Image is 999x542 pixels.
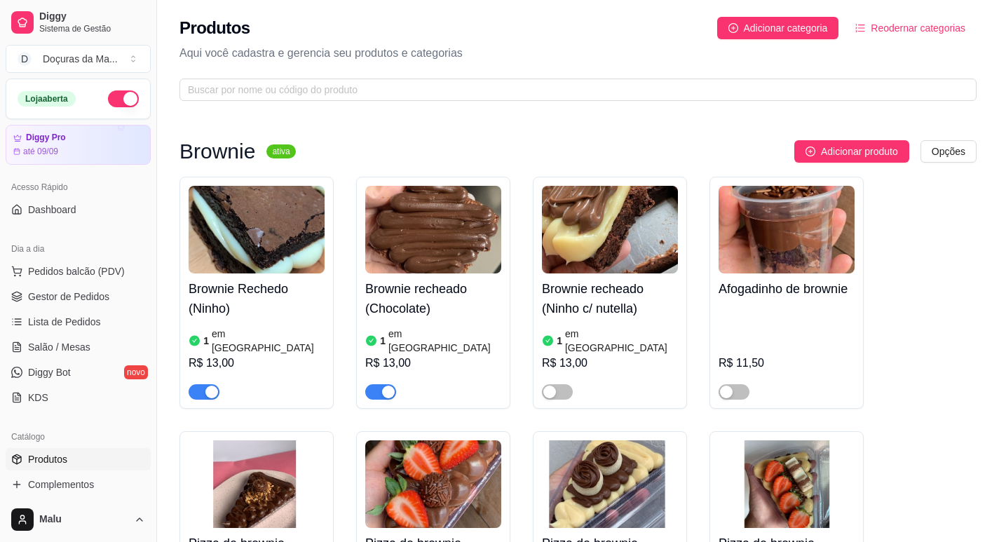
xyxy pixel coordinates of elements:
[719,355,855,372] div: R$ 11,50
[6,473,151,496] a: Complementos
[920,140,977,163] button: Opções
[6,238,151,260] div: Dia a dia
[806,147,815,156] span: plus-circle
[6,176,151,198] div: Acesso Rápido
[728,23,738,33] span: plus-circle
[28,203,76,217] span: Dashboard
[179,17,250,39] h2: Produtos
[189,440,325,528] img: product-image
[18,52,32,66] span: D
[380,334,386,348] article: 1
[28,290,109,304] span: Gestor de Pedidos
[6,260,151,283] button: Pedidos balcão (PDV)
[189,186,325,273] img: product-image
[6,311,151,333] a: Lista de Pedidos
[28,365,71,379] span: Diggy Bot
[28,477,94,492] span: Complementos
[6,6,151,39] a: DiggySistema de Gestão
[719,440,855,528] img: product-image
[542,186,678,273] img: product-image
[855,23,865,33] span: ordered-list
[6,386,151,409] a: KDS
[871,20,965,36] span: Reodernar categorias
[28,315,101,329] span: Lista de Pedidos
[28,340,90,354] span: Salão / Mesas
[6,125,151,165] a: Diggy Proaté 09/09
[821,144,898,159] span: Adicionar produto
[6,503,151,536] button: Malu
[43,52,118,66] div: Doçuras da Ma ...
[18,91,76,107] div: Loja aberta
[28,264,125,278] span: Pedidos balcão (PDV)
[557,334,562,348] article: 1
[108,90,139,107] button: Alterar Status
[365,186,501,273] img: product-image
[39,23,145,34] span: Sistema de Gestão
[6,426,151,448] div: Catálogo
[188,82,957,97] input: Buscar por nome ou código do produto
[203,334,209,348] article: 1
[388,327,501,355] article: em [GEOGRAPHIC_DATA]
[719,279,855,299] h4: Afogadinho de brownie
[6,361,151,384] a: Diggy Botnovo
[365,440,501,528] img: product-image
[23,146,58,157] article: até 09/09
[212,327,325,355] article: em [GEOGRAPHIC_DATA]
[6,448,151,470] a: Produtos
[26,133,66,143] article: Diggy Pro
[542,279,678,318] h4: Brownie recheado (Ninho c/ nutella)
[28,452,67,466] span: Produtos
[365,355,501,372] div: R$ 13,00
[6,285,151,308] a: Gestor de Pedidos
[844,17,977,39] button: Reodernar categorias
[39,513,128,526] span: Malu
[542,355,678,372] div: R$ 13,00
[565,327,678,355] article: em [GEOGRAPHIC_DATA]
[744,20,828,36] span: Adicionar categoria
[719,186,855,273] img: product-image
[6,336,151,358] a: Salão / Mesas
[28,391,48,405] span: KDS
[794,140,909,163] button: Adicionar produto
[365,279,501,318] h4: Brownie recheado (Chocolate)
[6,198,151,221] a: Dashboard
[179,143,255,160] h3: Brownie
[717,17,839,39] button: Adicionar categoria
[189,355,325,372] div: R$ 13,00
[189,279,325,318] h4: Brownie Rechedo (Ninho)
[39,11,145,23] span: Diggy
[542,440,678,528] img: product-image
[266,144,295,158] sup: ativa
[932,144,965,159] span: Opções
[179,45,977,62] p: Aqui você cadastra e gerencia seu produtos e categorias
[6,45,151,73] button: Select a team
